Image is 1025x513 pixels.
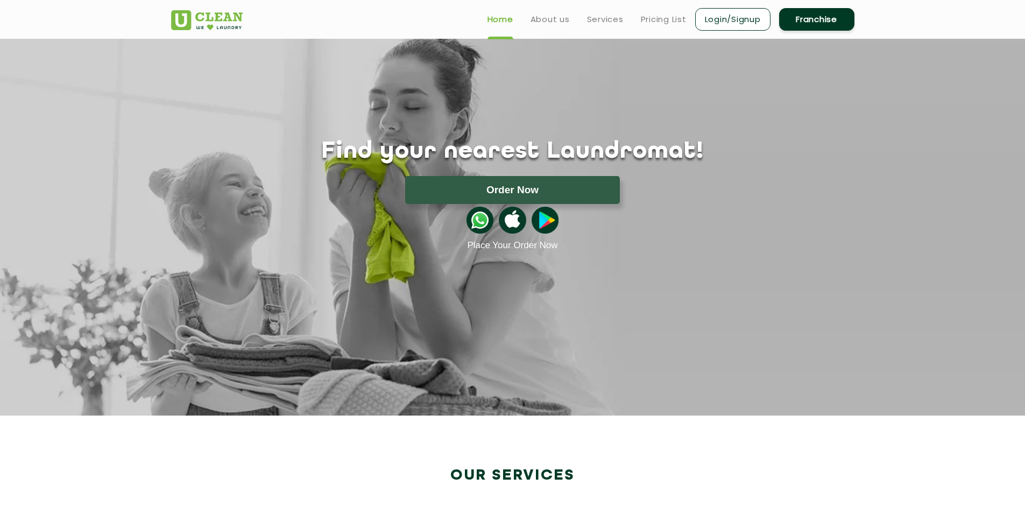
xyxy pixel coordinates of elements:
a: Services [587,13,624,26]
img: UClean Laundry and Dry Cleaning [171,10,243,30]
a: Place Your Order Now [467,240,557,251]
img: apple-icon.png [499,207,526,234]
a: Franchise [779,8,854,31]
a: Home [487,13,513,26]
a: Login/Signup [695,8,770,31]
img: whatsappicon.png [466,207,493,234]
button: Order Now [405,176,620,204]
h2: Our Services [171,467,854,484]
a: About us [531,13,570,26]
img: playstoreicon.png [532,207,559,234]
a: Pricing List [641,13,687,26]
h1: Find your nearest Laundromat! [163,138,863,165]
